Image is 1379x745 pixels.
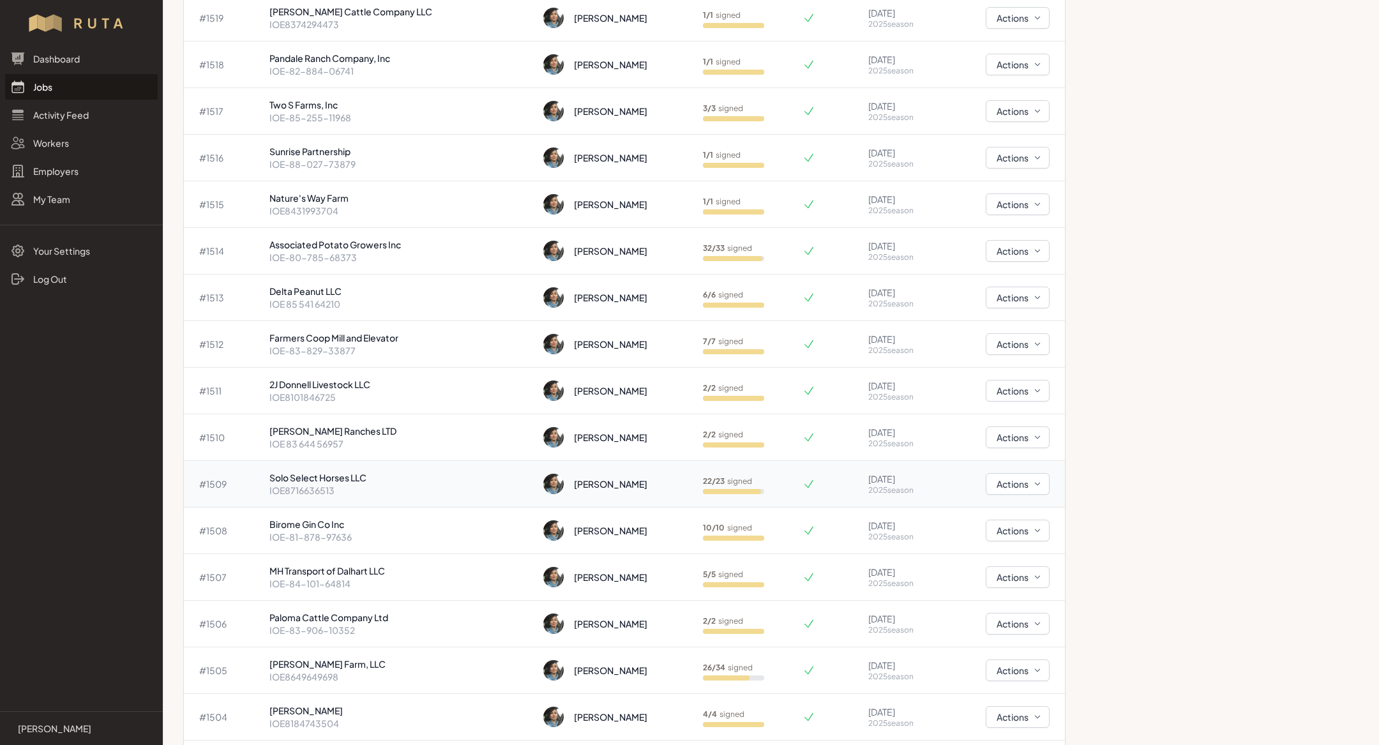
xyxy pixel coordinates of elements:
p: Solo Select Horses LLC [269,471,533,484]
div: [PERSON_NAME] [574,571,647,583]
div: [PERSON_NAME] [574,291,647,304]
p: IOE-80-785-68373 [269,251,533,264]
p: IOE8716636513 [269,484,533,497]
p: Pandale Ranch Company, Inc [269,52,533,64]
p: IOE 83 644 56957 [269,437,533,450]
p: signed [703,383,743,393]
div: [PERSON_NAME] [574,711,647,723]
p: Birome Gin Co Inc [269,518,533,531]
p: [PERSON_NAME] Ranches LTD [269,425,533,437]
p: Farmers Coop Mill and Elevator [269,331,533,344]
td: # 1508 [184,508,264,554]
b: 2 / 2 [703,430,716,439]
p: 2J Donnell Livestock LLC [269,378,533,391]
div: [PERSON_NAME] [574,11,647,24]
p: 2025 season [868,299,938,309]
p: [DATE] [868,6,938,19]
button: Actions [986,659,1050,681]
div: [PERSON_NAME] [574,58,647,71]
p: [DATE] [868,193,938,206]
button: Actions [986,147,1050,169]
b: 1 / 1 [703,197,713,206]
p: [DATE] [868,379,938,392]
p: 2025 season [868,19,938,29]
p: IOE-83-829-33877 [269,344,533,357]
button: Actions [986,520,1050,541]
div: [PERSON_NAME] [574,524,647,537]
p: signed [703,10,741,20]
a: Your Settings [5,238,158,264]
td: # 1518 [184,41,264,88]
a: Dashboard [5,46,158,71]
p: [DATE] [868,472,938,485]
p: IOE-81-878-97636 [269,531,533,543]
p: signed [703,523,752,533]
b: 10 / 10 [703,523,725,532]
p: IOE-88-027-73879 [269,158,533,170]
p: [DATE] [868,53,938,66]
b: 4 / 4 [703,709,717,719]
p: signed [703,57,741,67]
td: # 1513 [184,275,264,321]
button: Actions [986,473,1050,495]
p: [PERSON_NAME] Farm, LLC [269,658,533,670]
button: Actions [986,54,1050,75]
b: 7 / 7 [703,336,716,346]
button: Actions [986,240,1050,262]
p: Sunrise Partnership [269,145,533,158]
p: signed [703,290,743,300]
b: 2 / 2 [703,616,716,626]
b: 3 / 3 [703,103,716,113]
p: signed [703,616,743,626]
button: Actions [986,193,1050,215]
td: # 1507 [184,554,264,601]
button: Actions [986,426,1050,448]
p: IOE8649649698 [269,670,533,683]
p: 2025 season [868,112,938,123]
td: # 1505 [184,647,264,694]
p: 2025 season [868,252,938,262]
b: 32 / 33 [703,243,725,253]
p: [DATE] [868,705,938,718]
p: signed [703,476,752,486]
p: IOE 85 541 64210 [269,297,533,310]
b: 26 / 34 [703,663,725,672]
p: IOE8431993704 [269,204,533,217]
p: [DATE] [868,333,938,345]
p: [DATE] [868,239,938,252]
p: [PERSON_NAME] Cattle Company LLC [269,5,533,18]
div: [PERSON_NAME] [574,478,647,490]
b: 6 / 6 [703,290,716,299]
td: # 1506 [184,601,264,647]
p: [DATE] [868,146,938,159]
img: Workflow [27,13,136,33]
p: [DATE] [868,519,938,532]
p: 2025 season [868,532,938,542]
td: # 1516 [184,135,264,181]
p: IOE8374294473 [269,18,533,31]
p: [DATE] [868,100,938,112]
button: Actions [986,333,1050,355]
p: [PERSON_NAME] [18,722,91,735]
p: 2025 season [868,66,938,76]
div: [PERSON_NAME] [574,151,647,164]
p: 2025 season [868,392,938,402]
div: [PERSON_NAME] [574,617,647,630]
b: 1 / 1 [703,150,713,160]
a: Activity Feed [5,102,158,128]
td: # 1504 [184,694,264,741]
p: 2025 season [868,625,938,635]
p: 2025 season [868,672,938,682]
b: 2 / 2 [703,383,716,393]
a: Jobs [5,74,158,100]
button: Actions [986,613,1050,635]
p: Paloma Cattle Company Ltd [269,611,533,624]
p: signed [703,430,743,440]
p: 2025 season [868,206,938,216]
td: # 1510 [184,414,264,461]
p: IOE8184743504 [269,717,533,730]
p: signed [703,197,741,207]
td: # 1512 [184,321,264,368]
p: Nature's Way Farm [269,192,533,204]
button: Actions [986,706,1050,728]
